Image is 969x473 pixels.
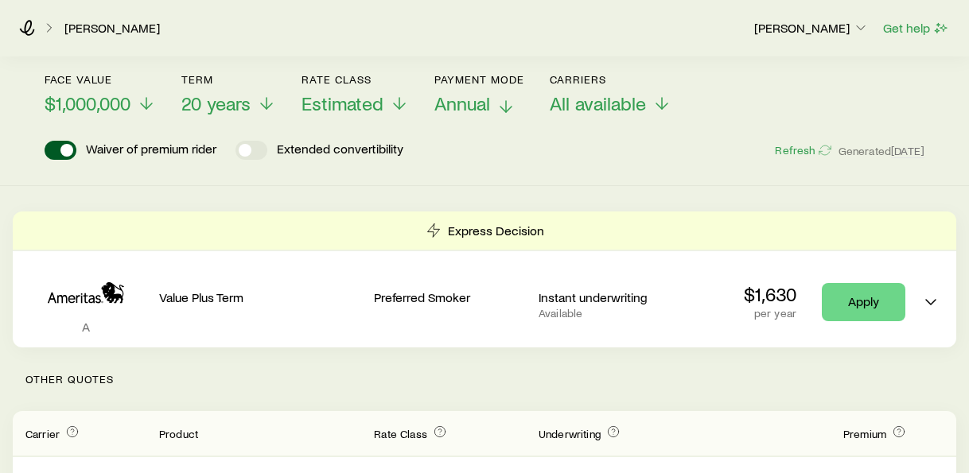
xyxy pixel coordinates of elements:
[891,144,924,158] span: [DATE]
[64,21,161,36] a: [PERSON_NAME]
[843,427,886,440] span: Premium
[550,73,671,86] p: Carriers
[539,427,601,440] span: Underwriting
[181,73,276,86] p: Term
[434,73,524,86] p: Payment Mode
[839,144,924,158] span: Generated
[25,427,60,440] span: Carrier
[277,141,403,160] p: Extended convertibility
[13,347,956,411] p: Other Quotes
[744,283,796,305] p: $1,630
[159,289,361,305] p: Value Plus Term
[45,92,130,114] span: $1,000,000
[448,223,544,238] p: Express Decision
[754,20,869,36] p: [PERSON_NAME]
[13,211,956,347] div: Term quotes
[302,73,409,115] button: Rate ClassEstimated
[744,307,796,320] p: per year
[539,307,691,320] p: Available
[550,73,671,115] button: CarriersAll available
[302,73,409,86] p: Rate Class
[86,141,216,160] p: Waiver of premium rider
[181,92,251,114] span: 20 years
[550,92,646,114] span: All available
[45,73,156,86] p: Face value
[753,19,870,38] button: [PERSON_NAME]
[374,289,526,305] p: Preferred Smoker
[434,92,490,114] span: Annual
[539,289,691,305] p: Instant underwriting
[302,92,383,114] span: Estimated
[822,283,905,321] a: Apply
[882,19,950,37] button: Get help
[159,427,198,440] span: Product
[374,427,427,440] span: Rate Class
[434,73,524,115] button: Payment ModeAnnual
[181,73,276,115] button: Term20 years
[25,319,146,335] p: A
[45,73,156,115] button: Face value$1,000,000
[774,143,831,158] button: Refresh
